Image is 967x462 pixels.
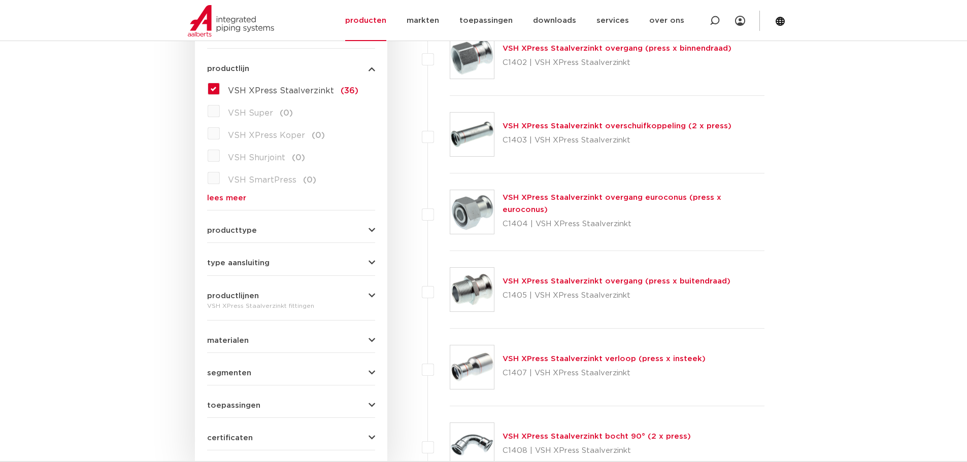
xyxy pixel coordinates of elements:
[207,194,375,202] a: lees meer
[303,176,316,184] span: (0)
[292,154,305,162] span: (0)
[312,131,325,139] span: (0)
[207,402,260,409] span: toepassingen
[503,132,731,149] p: C1403 | VSH XPress Staalverzinkt
[207,300,375,312] div: VSH XPress Staalverzinkt fittingen
[503,277,730,285] a: VSH XPress Staalverzinkt overgang (press x buitendraad)
[503,45,731,52] a: VSH XPress Staalverzinkt overgang (press x binnendraad)
[207,259,270,267] span: type aansluiting
[450,190,494,234] img: Thumbnail for VSH XPress Staalverzinkt overgang euroconus (press x euroconus)
[503,355,706,363] a: VSH XPress Staalverzinkt verloop (press x insteek)
[228,176,296,184] span: VSH SmartPress
[228,131,305,139] span: VSH XPress Koper
[503,443,691,459] p: C1408 | VSH XPress Staalverzinkt
[207,337,375,344] button: materialen
[450,113,494,156] img: Thumbnail for VSH XPress Staalverzinkt overschuifkoppeling (2 x press)
[207,65,249,73] span: productlijn
[503,55,731,71] p: C1402 | VSH XPress Staalverzinkt
[450,268,494,311] img: Thumbnail for VSH XPress Staalverzinkt overgang (press x buitendraad)
[503,365,706,381] p: C1407 | VSH XPress Staalverzinkt
[207,402,375,409] button: toepassingen
[207,227,257,234] span: producttype
[341,87,358,95] span: (36)
[207,227,375,234] button: producttype
[207,292,375,300] button: productlijnen
[503,122,731,130] a: VSH XPress Staalverzinkt overschuifkoppeling (2 x press)
[207,337,249,344] span: materialen
[207,292,259,300] span: productlijnen
[503,216,765,232] p: C1404 | VSH XPress Staalverzinkt
[228,87,334,95] span: VSH XPress Staalverzinkt
[207,259,375,267] button: type aansluiting
[228,109,273,117] span: VSH Super
[503,288,730,304] p: C1405 | VSH XPress Staalverzinkt
[450,345,494,389] img: Thumbnail for VSH XPress Staalverzinkt verloop (press x insteek)
[207,434,375,442] button: certificaten
[228,154,285,162] span: VSH Shurjoint
[280,109,293,117] span: (0)
[207,65,375,73] button: productlijn
[503,194,721,214] a: VSH XPress Staalverzinkt overgang euroconus (press x euroconus)
[207,369,375,377] button: segmenten
[450,35,494,79] img: Thumbnail for VSH XPress Staalverzinkt overgang (press x binnendraad)
[503,433,691,440] a: VSH XPress Staalverzinkt bocht 90° (2 x press)
[207,434,253,442] span: certificaten
[207,369,251,377] span: segmenten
